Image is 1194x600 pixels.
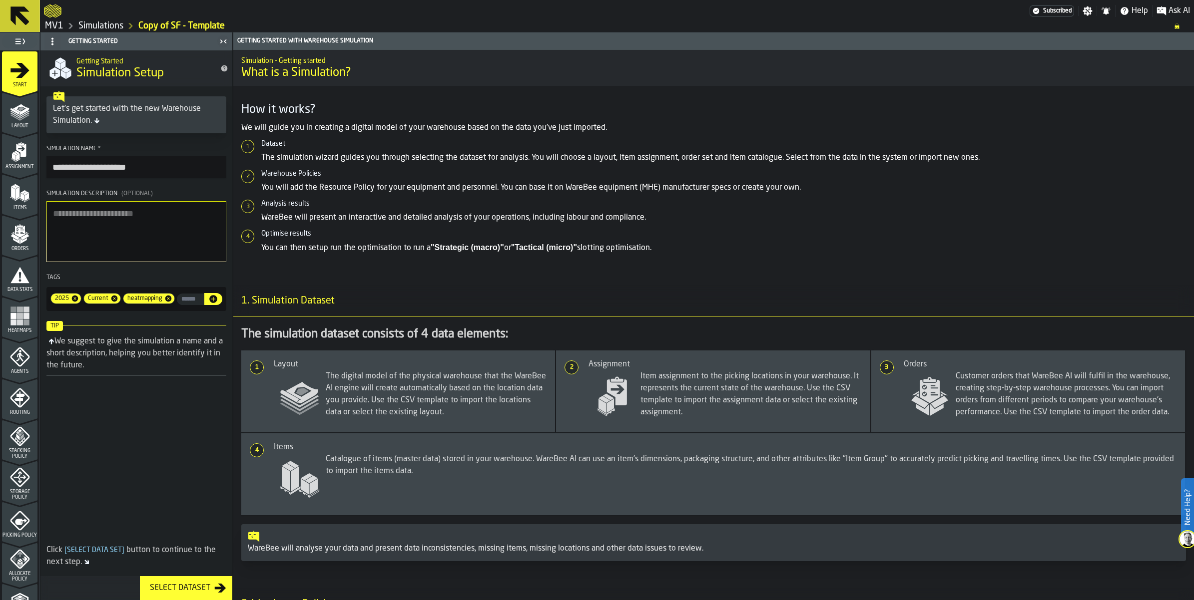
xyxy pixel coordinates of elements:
a: link-to-/wh/i/3ccf57d1-1e0c-4a81-a3bb-c2011c5f0d50 [45,20,63,31]
div: Layout [274,358,547,370]
span: 2 [566,364,578,371]
span: Current [84,295,110,302]
h6: Analysis results [261,200,1186,208]
label: button-toggle-Toggle Full Menu [2,34,37,48]
li: menu Picking Policy [2,502,37,542]
div: WareBee will analyse your data and present data inconsistencies, missing items, missing locations... [248,543,1180,555]
span: Routing [2,410,37,415]
li: menu Assignment [2,133,37,173]
textarea: Simulation Description(Optional) [46,201,226,262]
span: (Optional) [121,191,153,197]
h3: title-section-1. Simulation Dataset [233,286,1194,316]
div: title-Simulation Setup [40,50,232,86]
span: The digital model of the physical warehouse that the WareBee AI engine will create automatically ... [274,370,547,422]
div: Simulation Name [46,145,226,152]
div: Getting Started [42,33,216,49]
span: heatmapping [123,295,164,302]
label: button-toggle-Ask AI [1153,5,1194,17]
label: button-toggle-Help [1116,5,1152,17]
span: 1 [251,364,263,371]
li: menu Routing [2,379,37,419]
div: We suggest to give the simulation a name and a short description, helping you better identify it ... [46,337,223,369]
a: link-to-/wh/i/3ccf57d1-1e0c-4a81-a3bb-c2011c5f0d50/simulations/538e5dbb-20a8-42a8-b8a2-51dbe5cc97c3 [138,20,225,31]
span: Simulation Setup [76,65,164,81]
span: Tags [46,275,60,281]
label: button-toggle-Settings [1079,6,1097,16]
p: You will add the Resource Policy for your equipment and personnel. You can base it on WareBee equ... [261,182,1186,194]
span: Remove tag [110,295,120,302]
span: 3 [881,364,893,371]
li: menu Data Stats [2,256,37,296]
div: The simulation dataset consists of 4 data elements: [241,326,1186,342]
p: You can then setup run the optimisation to run a or slotting optimisation. [261,242,1186,254]
span: Agents [2,369,37,374]
header: Getting Started with Warehouse Simulation [233,32,1194,50]
a: link-to-/wh/i/3ccf57d1-1e0c-4a81-a3bb-c2011c5f0d50/settings/billing [1030,5,1074,16]
div: title-What is a Simulation? [233,50,1194,86]
button: button-Select Dataset [140,576,232,600]
p: We will guide you in creating a digital model of your warehouse based on the data you've just imp... [241,122,1186,134]
span: Simulation Description [46,191,117,197]
h6: Warehouse Policies [261,170,1186,178]
span: Assignment [2,164,37,170]
li: menu Stacking Policy [2,420,37,460]
span: Item assignment to the picking locations in your warehouse. It represents the current state of th... [589,370,862,422]
span: Ask AI [1169,5,1190,17]
span: 4 [251,447,263,454]
li: menu Orders [2,215,37,255]
div: Items [274,441,1177,453]
span: Select Data Set [62,547,126,554]
label: button-toolbar-Simulation Name [46,145,226,178]
h3: How it works? [241,102,1186,118]
h6: Optimise results [261,230,1186,238]
a: logo-header [44,2,61,20]
span: Remove tag [164,295,174,302]
span: Catalogue of items (master data) stored in your warehouse. WareBee AI can use an item's dimension... [274,453,1177,505]
span: Orders [2,246,37,252]
div: Menu Subscription [1030,5,1074,16]
span: What is a Simulation? [241,65,1186,81]
li: menu Storage Policy [2,461,37,501]
span: Layout [2,123,37,129]
span: Items [2,205,37,211]
h2: Sub Title [76,55,212,65]
span: Required [98,145,101,152]
h2: Sub Title [241,55,1186,65]
input: input-value- input-value- [177,294,204,305]
button: button- [204,293,222,305]
li: menu Start [2,51,37,91]
div: Assignment [589,358,862,370]
div: Getting Started with Warehouse Simulation [235,37,1192,44]
li: menu Agents [2,338,37,378]
p: WareBee will present an interactive and detailed analysis of your operations, including labour an... [261,212,1186,224]
span: Customer orders that WareBee AI will fulfil in the warehouse, creating step-by-step warehouse pro... [904,370,1177,422]
span: Stacking Policy [2,448,37,459]
label: input-value- [177,294,204,305]
span: Remove tag [71,295,81,302]
li: menu Heatmaps [2,297,37,337]
strong: "Strategic (macro)" [431,243,504,252]
nav: Breadcrumb [44,20,1190,32]
input: button-toolbar-Simulation Name [46,156,226,178]
span: Start [2,82,37,88]
strong: "Tactical (micro)" [511,243,577,252]
label: Need Help? [1182,479,1193,535]
div: Click button to continue to the next step. [46,544,226,568]
span: Storage Policy [2,489,37,500]
span: Heatmaps [2,328,37,333]
label: button-toggle-Close me [216,35,230,47]
li: menu Items [2,174,37,214]
a: link-to-/wh/i/3ccf57d1-1e0c-4a81-a3bb-c2011c5f0d50 [78,20,123,31]
label: button-toggle-Notifications [1097,6,1115,16]
div: Orders [904,358,1177,370]
div: Let's get started with the new Warehouse Simulation. [53,103,220,127]
span: [ [64,547,67,554]
span: Help [1132,5,1148,17]
p: The simulation wizard guides you through selecting the dataset for analysis. You will choose a la... [261,152,1186,164]
li: menu Allocate Policy [2,543,37,583]
h6: Dataset [261,140,1186,148]
span: Data Stats [2,287,37,293]
span: 2025 [51,295,71,302]
span: ] [122,547,124,554]
span: Picking Policy [2,533,37,538]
